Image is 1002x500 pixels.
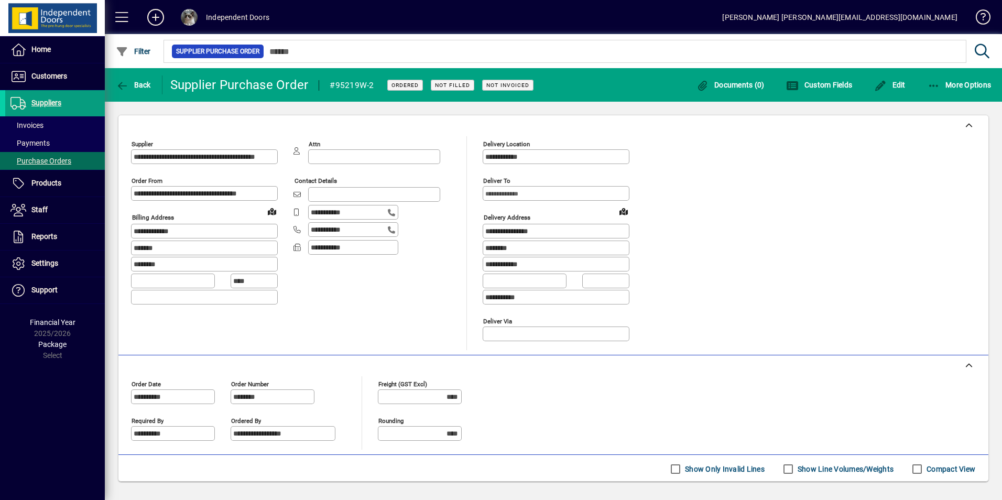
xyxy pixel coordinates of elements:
a: Support [5,277,105,303]
span: Purchase Orders [10,157,71,165]
span: Not Invoiced [486,82,529,89]
button: Profile [172,8,206,27]
button: Custom Fields [783,75,855,94]
a: Invoices [5,116,105,134]
mat-label: Order number [231,380,269,387]
mat-label: Supplier [132,140,153,148]
span: Customers [31,72,67,80]
a: Settings [5,251,105,277]
span: Support [31,286,58,294]
div: [PERSON_NAME] [PERSON_NAME][EMAIL_ADDRESS][DOMAIN_NAME] [722,9,957,26]
button: Edit [872,75,908,94]
span: Custom Fields [786,81,852,89]
mat-label: Order from [132,177,162,184]
mat-label: Attn [309,140,320,148]
button: Documents (0) [694,75,767,94]
span: Reports [31,232,57,241]
span: More Options [928,81,992,89]
a: Payments [5,134,105,152]
a: Staff [5,197,105,223]
a: Products [5,170,105,197]
div: Independent Doors [206,9,269,26]
div: Supplier Purchase Order [170,77,309,93]
span: Suppliers [31,99,61,107]
label: Show Only Invalid Lines [683,464,765,474]
span: Package [38,340,67,349]
label: Compact View [924,464,975,474]
button: More Options [925,75,994,94]
span: Financial Year [30,318,75,327]
button: Back [113,75,154,94]
button: Add [139,8,172,27]
mat-label: Freight (GST excl) [378,380,427,387]
mat-label: Deliver via [483,317,512,324]
mat-label: Rounding [378,417,404,424]
a: Knowledge Base [968,2,989,36]
span: Settings [31,259,58,267]
mat-label: Required by [132,417,164,424]
a: View on map [264,203,280,220]
span: Supplier Purchase Order [176,46,259,57]
span: Staff [31,205,48,214]
div: #95219W-2 [330,77,374,94]
a: View on map [615,203,632,220]
mat-label: Delivery Location [483,140,530,148]
a: Customers [5,63,105,90]
span: Payments [10,139,50,147]
mat-label: Ordered by [231,417,261,424]
mat-label: Deliver To [483,177,510,184]
span: Invoices [10,121,43,129]
mat-label: Order date [132,380,161,387]
span: Home [31,45,51,53]
span: Documents (0) [696,81,765,89]
span: Edit [874,81,906,89]
span: Products [31,179,61,187]
a: Home [5,37,105,63]
label: Show Line Volumes/Weights [796,464,894,474]
a: Reports [5,224,105,250]
a: Purchase Orders [5,152,105,170]
button: Filter [113,42,154,61]
span: Filter [116,47,151,56]
app-page-header-button: Back [105,75,162,94]
span: Ordered [391,82,419,89]
span: Back [116,81,151,89]
span: Not Filled [435,82,470,89]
